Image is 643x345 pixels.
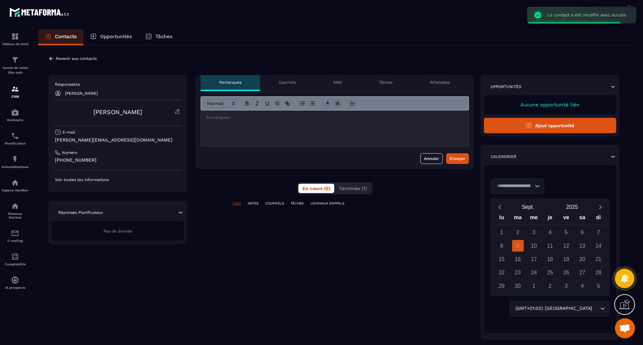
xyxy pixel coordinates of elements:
div: 5 [592,280,604,292]
img: automations [11,108,19,116]
p: E-mail [63,130,75,135]
button: Envoyer [446,153,469,164]
div: 4 [576,280,588,292]
a: automationsautomationsWebinaire [2,103,28,127]
p: Opportunités [491,84,521,89]
p: Voir toutes les informations [55,177,181,182]
button: Ajout opportunité [484,118,616,133]
input: Search for option [593,305,598,312]
img: automations [11,179,19,187]
span: Terminés (1) [339,186,367,191]
div: sa [574,213,590,225]
p: Courriels [279,80,296,85]
button: Open months overlay [506,201,550,213]
p: [PERSON_NAME] [65,91,98,96]
p: TOUT [232,201,241,206]
a: Contacts [38,29,83,45]
a: social-networksocial-networkRéseaux Sociaux [2,197,28,224]
p: Tâches [379,80,392,85]
p: WhatsApp [430,80,450,85]
p: Tableau de bord [2,42,28,46]
div: ve [558,213,574,225]
div: 28 [592,267,604,278]
button: En cours (0) [298,184,334,193]
div: di [590,213,606,225]
a: formationformationTableau de bord [2,27,28,51]
p: [PHONE_NUMBER] [55,157,181,163]
input: Search for option [495,182,533,190]
div: 3 [528,227,540,238]
p: CRM [2,95,28,98]
p: Revenir aux contacts [56,56,97,61]
button: Annuler [420,153,443,164]
div: 29 [496,280,507,292]
img: formation [11,56,19,64]
p: Réseaux Sociaux [2,212,28,219]
button: Open years overlay [550,201,594,213]
img: email [11,229,19,237]
div: 15 [496,253,507,265]
div: 3 [560,280,572,292]
div: Ouvrir le chat [615,318,635,338]
p: Tunnel de vente Site web [2,66,28,75]
p: Opportunités [100,33,132,39]
p: Calendrier [491,154,516,159]
div: Calendar wrapper [494,213,606,292]
div: 2 [512,227,524,238]
p: JOURNAUX D'APPELS [310,201,344,206]
p: IA prospects [2,286,28,289]
div: 17 [528,253,540,265]
div: 7 [592,227,604,238]
div: Search for option [509,301,610,316]
div: 4 [544,227,556,238]
p: [PERSON_NAME][EMAIL_ADDRESS][DOMAIN_NAME] [55,137,181,143]
p: Comptabilité [2,262,28,266]
p: E-mailing [2,239,28,243]
div: 21 [592,253,604,265]
div: 20 [576,253,588,265]
p: Réponses Planificateur [58,210,103,215]
div: 1 [528,280,540,292]
div: 27 [576,267,588,278]
div: 18 [544,253,556,265]
div: 30 [512,280,524,292]
span: (GMT+01:00) [GEOGRAPHIC_DATA] [514,305,593,312]
div: Envoyer [450,155,465,162]
img: scheduler [11,132,19,140]
p: Espace membre [2,188,28,192]
button: Next month [594,202,606,211]
div: 12 [560,240,572,252]
a: automationsautomationsAutomatisations [2,150,28,174]
p: Tâches [155,33,172,39]
div: 16 [512,253,524,265]
div: ma [510,213,526,225]
div: 22 [496,267,507,278]
div: 13 [576,240,588,252]
div: 5 [560,227,572,238]
div: lu [494,213,510,225]
div: 8 [496,240,507,252]
p: Automatisations [2,165,28,169]
div: 9 [512,240,524,252]
div: 11 [544,240,556,252]
p: Planificateur [2,142,28,145]
a: formationformationTunnel de vente Site web [2,51,28,80]
a: Opportunités [83,29,139,45]
div: me [526,213,542,225]
div: 23 [512,267,524,278]
p: NOTES [248,201,259,206]
a: Tâches [139,29,179,45]
p: Remarques [219,80,241,85]
div: 14 [592,240,604,252]
a: accountantaccountantComptabilité [2,248,28,271]
a: formationformationCRM [2,80,28,103]
p: COURRIELS [265,201,284,206]
div: 26 [560,267,572,278]
p: Numéro [62,150,77,155]
p: TÂCHES [291,201,303,206]
div: 6 [576,227,588,238]
img: automations [11,155,19,163]
div: 2 [544,280,556,292]
img: automations [11,276,19,284]
p: Webinaire [2,118,28,122]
